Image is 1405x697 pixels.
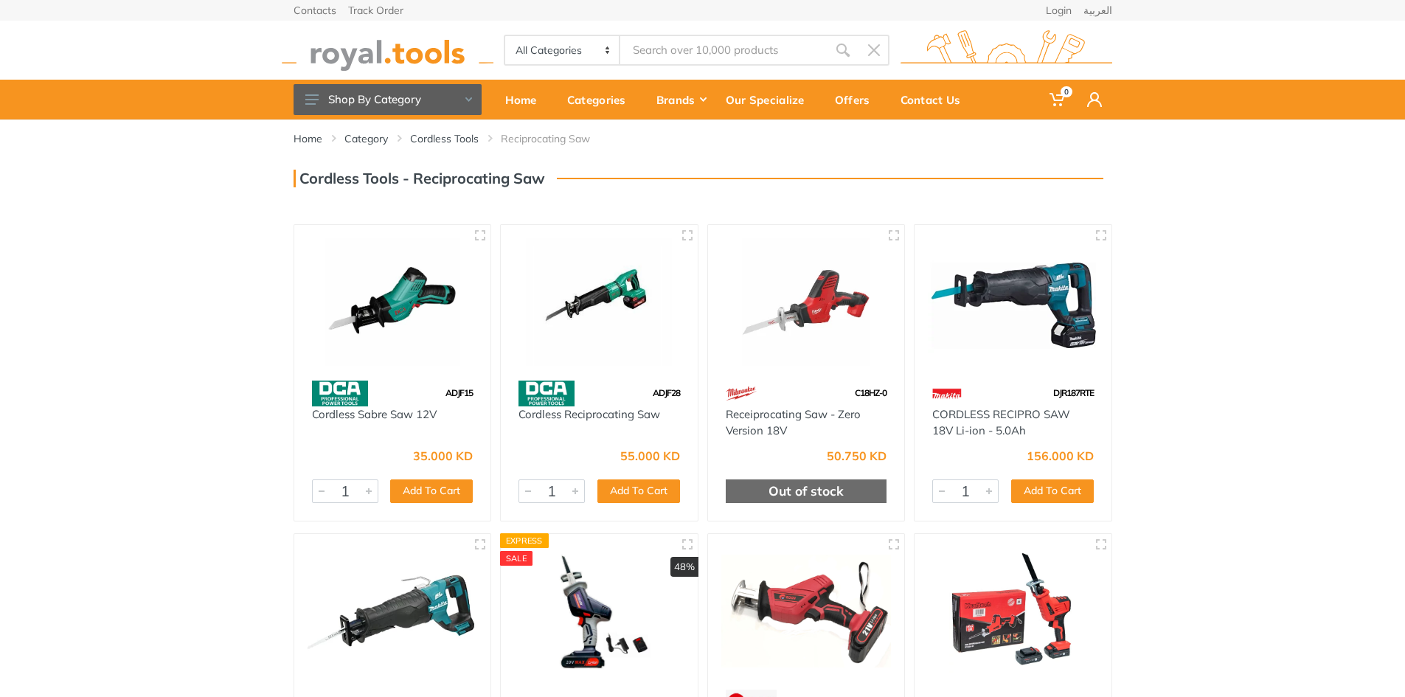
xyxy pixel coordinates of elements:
[294,170,545,187] h3: Cordless Tools - Reciprocating Saw
[495,84,557,115] div: Home
[518,381,575,406] img: 58.webp
[500,533,549,548] div: Express
[928,238,1098,366] img: Royal Tools - CORDLESS RECIPRO SAW 18V Li-ion - 5.0Ah
[1083,5,1112,15] a: العربية
[1046,5,1072,15] a: Login
[721,547,892,675] img: Royal Tools - Cordless Reciprocating Saw 21 V
[1011,479,1094,503] button: Add To Cart
[500,551,532,566] div: SALE
[901,30,1112,71] img: royal.tools Logo
[597,479,680,503] button: Add To Cart
[514,238,684,366] img: Royal Tools - Cordless Reciprocating Saw
[282,30,493,71] img: royal.tools Logo
[890,84,981,115] div: Contact Us
[294,131,322,146] a: Home
[514,547,684,675] img: Royal Tools - Cordless Reciprocating Wood Metal Plastic Cutting 20V
[348,5,403,15] a: Track Order
[827,450,887,462] div: 50.750 KD
[855,387,887,398] span: C18HZ-0
[1039,80,1077,119] a: 0
[557,84,646,115] div: Categories
[620,450,680,462] div: 55.000 KD
[1061,86,1072,97] span: 0
[294,131,1112,146] nav: breadcrumb
[344,131,388,146] a: Category
[726,381,757,406] img: 68.webp
[501,131,612,146] li: Reciprocating Saw
[1027,450,1094,462] div: 156.000 KD
[390,479,473,503] button: Add To Cart
[715,84,825,115] div: Our Specialize
[932,407,1070,438] a: CORDLESS RECIPRO SAW 18V Li-ion - 5.0Ah
[825,80,890,119] a: Offers
[726,407,861,438] a: Receiprocating Saw - Zero Version 18V
[721,238,892,366] img: Royal Tools - Receiprocating Saw - Zero Version 18V
[495,80,557,119] a: Home
[1053,387,1094,398] span: DJR187RTE
[308,238,478,366] img: Royal Tools - Cordless Sabre Saw 12V
[932,381,962,406] img: 42.webp
[445,387,473,398] span: ADJF15
[715,80,825,119] a: Our Specialize
[620,35,827,66] input: Site search
[518,407,660,421] a: Cordless Reciprocating Saw
[928,547,1098,675] img: Royal Tools - Cordless Reciprocating Saw 18V
[653,387,680,398] span: ADJF28
[410,131,479,146] a: Cordless Tools
[308,547,478,675] img: Royal Tools - CORDLESS RECIPRO SAW 18V Li-ion
[825,84,890,115] div: Offers
[670,557,698,578] div: 48%
[312,407,437,421] a: Cordless Sabre Saw 12V
[294,5,336,15] a: Contacts
[646,84,715,115] div: Brands
[294,84,482,115] button: Shop By Category
[890,80,981,119] a: Contact Us
[505,36,621,64] select: Category
[413,450,473,462] div: 35.000 KD
[557,80,646,119] a: Categories
[312,381,368,406] img: 58.webp
[726,479,887,503] div: Out of stock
